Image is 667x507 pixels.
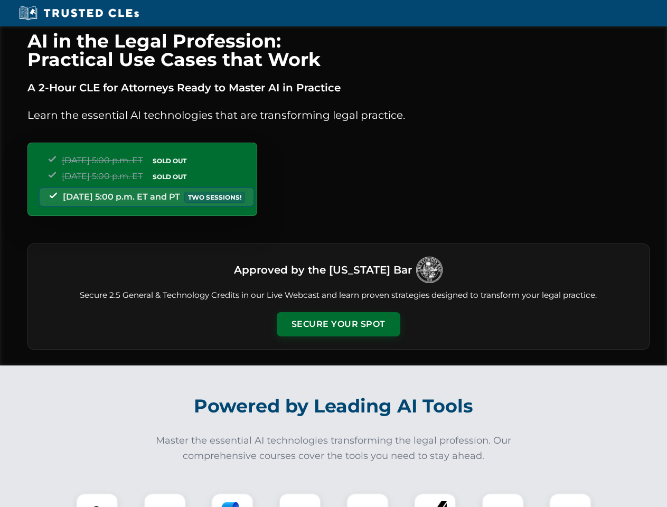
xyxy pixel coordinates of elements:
span: SOLD OUT [149,155,190,166]
span: [DATE] 5:00 p.m. ET [62,155,143,165]
h2: Powered by Leading AI Tools [41,388,626,425]
p: Master the essential AI technologies transforming the legal profession. Our comprehensive courses... [149,433,519,464]
span: SOLD OUT [149,171,190,182]
h3: Approved by the [US_STATE] Bar [234,260,412,279]
h1: AI in the Legal Profession: Practical Use Cases that Work [27,32,650,69]
p: Learn the essential AI technologies that are transforming legal practice. [27,107,650,124]
p: A 2-Hour CLE for Attorneys Ready to Master AI in Practice [27,79,650,96]
img: Logo [416,257,443,283]
img: Trusted CLEs [16,5,142,21]
button: Secure Your Spot [277,312,400,336]
span: [DATE] 5:00 p.m. ET [62,171,143,181]
p: Secure 2.5 General & Technology Credits in our Live Webcast and learn proven strategies designed ... [41,289,636,302]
